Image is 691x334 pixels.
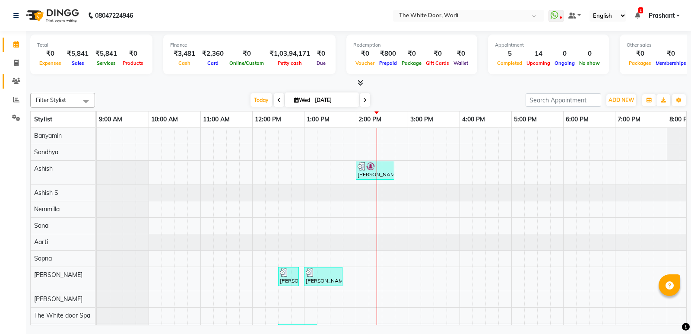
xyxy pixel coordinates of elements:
span: Ashish S [34,189,58,197]
span: ADD NEW [609,97,634,103]
span: Petty cash [276,60,304,66]
span: Online/Custom [227,60,266,66]
span: Gift Cards [424,60,451,66]
span: No show [577,60,602,66]
div: [PERSON_NAME], TK04, 01:00 PM-01:45 PM, TWD Classic Manicure [305,268,342,285]
div: Finance [170,41,329,49]
div: ₹5,841 [92,49,120,59]
span: Sana [34,222,48,229]
span: Packages [627,60,653,66]
span: Today [250,93,272,107]
span: Services [95,60,118,66]
div: Appointment [495,41,602,49]
span: Voucher [353,60,377,66]
a: 6:00 PM [564,113,591,126]
span: The White door Spa [34,312,90,319]
div: ₹800 [377,49,399,59]
div: ₹5,841 [63,49,92,59]
span: Stylist [34,115,52,123]
a: 4:00 PM [460,113,487,126]
div: ₹0 [314,49,329,59]
span: Sapna [34,254,52,262]
span: 2 [638,7,643,13]
div: ₹0 [424,49,451,59]
div: Total [37,41,146,49]
div: ₹0 [353,49,377,59]
a: 2:00 PM [356,113,384,126]
span: Sandhya [34,148,58,156]
button: ADD NEW [606,94,636,106]
div: ₹1,03,94,171 [266,49,314,59]
div: 5 [495,49,524,59]
span: Prepaid [377,60,399,66]
div: 0 [577,49,602,59]
div: ₹0 [451,49,470,59]
span: Expenses [37,60,63,66]
span: Products [120,60,146,66]
div: Redemption [353,41,470,49]
span: [PERSON_NAME] [34,271,82,279]
div: ₹2,360 [199,49,227,59]
span: Aarti [34,238,48,246]
div: ₹0 [627,49,653,59]
a: 12:00 PM [253,113,283,126]
input: 2025-09-03 [312,94,355,107]
span: Memberships [653,60,688,66]
a: 1:00 PM [304,113,332,126]
span: Cash [176,60,193,66]
span: Sales [70,60,86,66]
div: ₹0 [120,49,146,59]
span: Ongoing [552,60,577,66]
div: 14 [524,49,552,59]
span: Ashish [34,165,53,172]
span: Upcoming [524,60,552,66]
div: [PERSON_NAME], TK05, 02:00 PM-02:45 PM, TWD Classic Pedicure [357,162,393,178]
span: Due [314,60,328,66]
span: [PERSON_NAME] [34,295,82,303]
span: Nemmilla [34,205,60,213]
div: ₹0 [653,49,688,59]
div: [PERSON_NAME], TK04, 12:30 PM-12:55 PM, Gel Polish Removal [279,268,298,285]
b: 08047224946 [95,3,133,28]
div: ₹0 [227,49,266,59]
img: logo [22,3,81,28]
div: 0 [552,49,577,59]
span: Card [205,60,221,66]
a: 7:00 PM [615,113,643,126]
span: Wed [292,97,312,103]
a: 9:00 AM [97,113,124,126]
a: 3:00 PM [408,113,435,126]
div: ₹3,481 [170,49,199,59]
div: ₹0 [399,49,424,59]
span: Prashant [649,11,675,20]
span: Banyamin [34,132,62,140]
span: Wallet [451,60,470,66]
span: Completed [495,60,524,66]
a: 2 [635,12,640,19]
a: 11:00 AM [201,113,232,126]
span: Filter Stylist [36,96,66,103]
span: Package [399,60,424,66]
input: Search Appointment [526,93,601,107]
a: 10:00 AM [149,113,180,126]
div: ₹0 [37,49,63,59]
a: 5:00 PM [512,113,539,126]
